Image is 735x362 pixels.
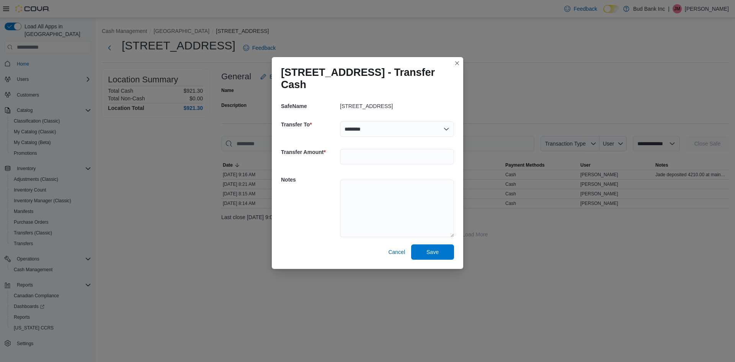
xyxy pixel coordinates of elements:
[411,244,454,260] button: Save
[281,172,338,187] h5: Notes
[281,144,338,160] h5: Transfer Amount
[281,98,338,114] h5: SafeName
[340,103,393,109] p: [STREET_ADDRESS]
[281,117,338,132] h5: Transfer To
[385,244,408,260] button: Cancel
[281,66,448,91] h1: [STREET_ADDRESS] - Transfer Cash
[426,248,439,256] span: Save
[452,59,462,68] button: Closes this modal window
[388,248,405,256] span: Cancel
